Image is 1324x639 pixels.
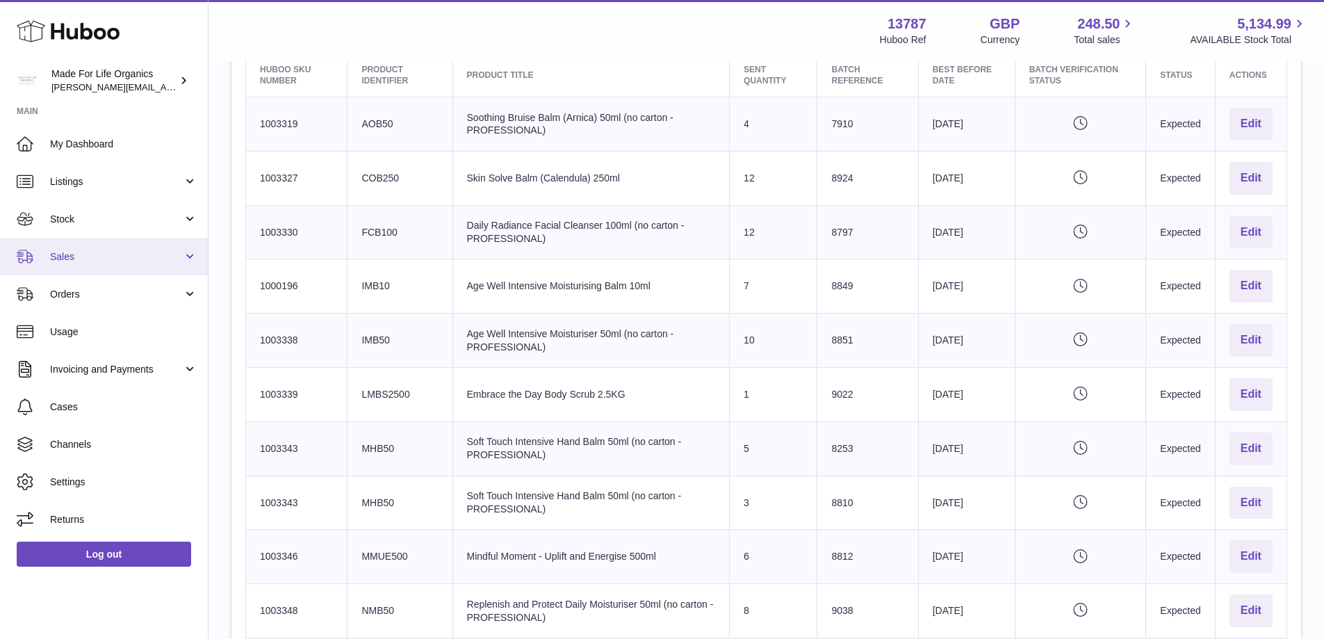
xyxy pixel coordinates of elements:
th: Best Before Date [918,53,1015,97]
span: Orders [50,288,183,301]
button: Edit [1229,432,1273,465]
td: 6 [730,530,817,584]
td: Soft Touch Intensive Hand Balm 50ml (no carton - PROFESSIONAL) [452,476,730,530]
td: Expected [1146,97,1215,152]
th: Product Identifier [348,53,452,97]
div: Currency [981,33,1020,47]
td: 1 [730,368,817,422]
td: Expected [1146,151,1215,205]
td: 8797 [817,205,918,259]
th: Actions [1215,53,1286,97]
img: geoff.winwood@madeforlifeorganics.com [17,70,38,91]
button: Edit [1229,378,1273,411]
td: Expected [1146,421,1215,476]
td: IMB50 [348,314,452,368]
button: Edit [1229,594,1273,627]
td: [DATE] [918,205,1015,259]
td: Expected [1146,205,1215,259]
td: Age Well Intensive Moisturiser 50ml (no carton - PROFESSIONAL) [452,314,730,368]
td: MMUE500 [348,530,452,584]
span: Channels [50,438,197,451]
td: 4 [730,97,817,152]
span: Usage [50,325,197,339]
td: Expected [1146,530,1215,584]
div: Huboo Ref [880,33,926,47]
td: MHB50 [348,421,452,476]
td: Expected [1146,476,1215,530]
td: 8810 [817,476,918,530]
a: Log out [17,542,191,567]
td: [DATE] [918,584,1015,638]
span: 248.50 [1077,15,1120,33]
td: [DATE] [918,151,1015,205]
td: Replenish and Protect Daily Moisturiser 50ml (no carton - PROFESSIONAL) [452,584,730,638]
td: 9038 [817,584,918,638]
td: AOB50 [348,97,452,152]
td: 8924 [817,151,918,205]
td: 3 [730,476,817,530]
th: Batch Reference [817,53,918,97]
td: 1003346 [246,530,348,584]
td: 12 [730,151,817,205]
td: [DATE] [918,259,1015,314]
td: 7 [730,259,817,314]
td: 8849 [817,259,918,314]
span: 5,134.99 [1237,15,1291,33]
td: 5 [730,421,817,476]
td: [DATE] [918,97,1015,152]
strong: GBP [990,15,1020,33]
td: 1000196 [246,259,348,314]
td: 8 [730,584,817,638]
td: NMB50 [348,584,452,638]
td: 8851 [817,314,918,368]
span: Sales [50,250,183,264]
button: Edit [1229,487,1273,519]
td: [DATE] [918,421,1015,476]
td: Expected [1146,584,1215,638]
td: COB250 [348,151,452,205]
td: [DATE] [918,476,1015,530]
a: 248.50 Total sales [1074,15,1136,47]
div: Made For Life Organics [51,67,177,94]
span: AVAILABLE Stock Total [1190,33,1307,47]
td: FCB100 [348,205,452,259]
td: Expected [1146,368,1215,422]
a: 5,134.99 AVAILABLE Stock Total [1190,15,1307,47]
td: 7910 [817,97,918,152]
td: 1003338 [246,314,348,368]
td: Skin Solve Balm (Calendula) 250ml [452,151,730,205]
th: Sent Quantity [730,53,817,97]
button: Edit [1229,540,1273,573]
td: 8253 [817,421,918,476]
td: 1003327 [246,151,348,205]
td: 1003319 [246,97,348,152]
span: Returns [50,513,197,526]
td: 1003343 [246,476,348,530]
button: Edit [1229,108,1273,140]
td: Soft Touch Intensive Hand Balm 50ml (no carton - PROFESSIONAL) [452,421,730,476]
td: 1003343 [246,421,348,476]
td: LMBS2500 [348,368,452,422]
td: [DATE] [918,530,1015,584]
td: 9022 [817,368,918,422]
td: [DATE] [918,314,1015,368]
td: Daily Radiance Facial Cleanser 100ml (no carton - PROFESSIONAL) [452,205,730,259]
button: Edit [1229,216,1273,249]
th: Product title [452,53,730,97]
span: [PERSON_NAME][EMAIL_ADDRESS][PERSON_NAME][DOMAIN_NAME] [51,81,353,92]
td: Soothing Bruise Balm (Arnica) 50ml (no carton - PROFESSIONAL) [452,97,730,152]
td: Mindful Moment - Uplift and Energise 500ml [452,530,730,584]
strong: 13787 [888,15,926,33]
td: 1003339 [246,368,348,422]
th: Huboo SKU Number [246,53,348,97]
th: Status [1146,53,1215,97]
td: 8812 [817,530,918,584]
span: Settings [50,476,197,489]
span: Stock [50,213,183,226]
td: Age Well Intensive Moisturising Balm 10ml [452,259,730,314]
td: MHB50 [348,476,452,530]
span: Listings [50,175,183,188]
td: Embrace the Day Body Scrub 2.5KG [452,368,730,422]
td: [DATE] [918,368,1015,422]
th: Batch Verification Status [1015,53,1146,97]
